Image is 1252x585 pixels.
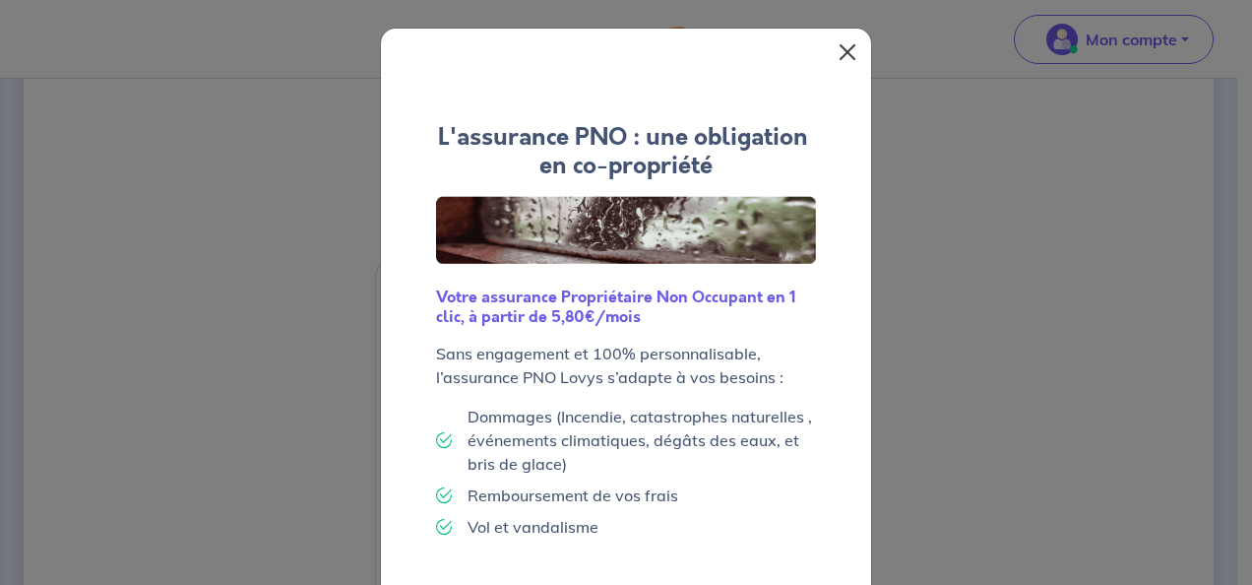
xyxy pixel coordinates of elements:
[832,36,863,68] button: Close
[468,484,678,507] p: Remboursement de vos frais
[468,405,816,476] p: Dommages (Incendie, catastrophes naturelles , événements climatiques, dégâts des eaux, et bris de...
[468,515,598,539] p: Vol et vandalisme
[436,288,816,325] h6: Votre assurance Propriétaire Non Occupant en 1 clic, à partir de 5,80€/mois
[436,196,816,265] img: Logo Lovys
[436,342,816,389] p: Sans engagement et 100% personnalisable, l’assurance PNO Lovys s’adapte à vos besoins :
[436,123,816,180] h4: L'assurance PNO : une obligation en co-propriété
